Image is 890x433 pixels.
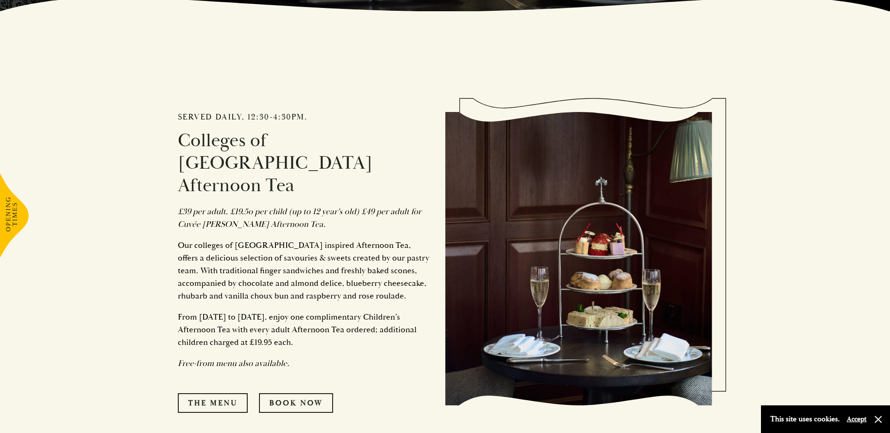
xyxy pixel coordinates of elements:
[178,393,248,413] a: The Menu
[259,393,333,413] a: Book Now
[178,206,421,230] em: £39 per adult. £19.5o per child (up to 12 year’s old) £49 per adult for Cuvée [PERSON_NAME] After...
[178,239,431,302] p: Our colleges of [GEOGRAPHIC_DATA] inspired Afternoon Tea, offers a delicious selection of savouri...
[847,415,867,424] button: Accept
[178,358,289,369] em: Free-from menu also available.
[770,412,840,426] p: This site uses cookies.
[178,311,431,349] p: From [DATE] to [DATE], enjoy one complimentary Children’s Afternoon Tea with every adult Afternoo...
[178,129,431,197] h3: Colleges of [GEOGRAPHIC_DATA] Afternoon Tea
[178,112,431,122] h2: Served daily, 12:30-4:30pm.
[874,415,883,424] button: Close and accept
